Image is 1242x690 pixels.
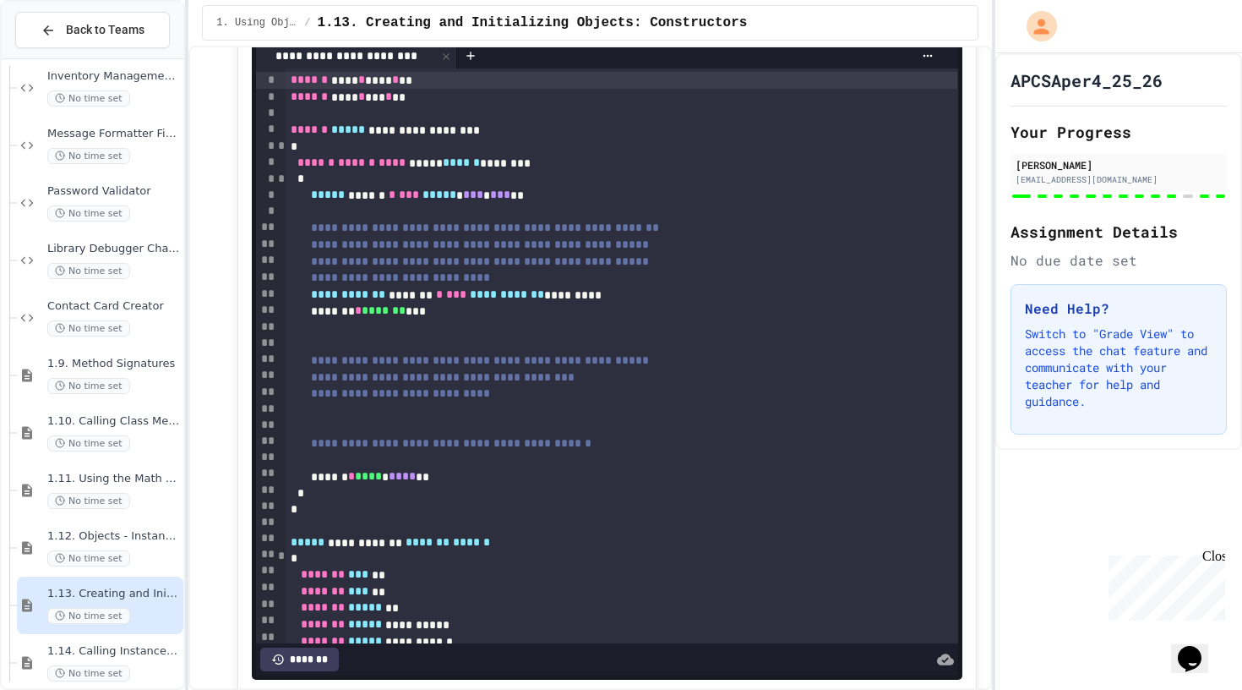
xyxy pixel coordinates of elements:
[47,69,180,84] span: Inventory Management System
[47,378,130,394] span: No time set
[47,127,180,141] span: Message Formatter Fixer
[1009,7,1061,46] div: My Account
[47,493,130,509] span: No time set
[47,90,130,107] span: No time set
[47,299,180,314] span: Contact Card Creator
[47,414,180,429] span: 1.10. Calling Class Methods
[47,435,130,452] span: No time set
[1016,157,1222,172] div: [PERSON_NAME]
[47,550,130,567] span: No time set
[47,608,130,624] span: No time set
[47,320,130,337] span: No time set
[1102,549,1225,621] iframe: chat widget
[47,242,180,256] span: Library Debugger Challenge
[47,665,130,682] span: No time set
[47,148,130,164] span: No time set
[1171,622,1225,673] iframe: chat widget
[1025,326,1212,410] p: Switch to "Grade View" to access the chat feature and communicate with your teacher for help and ...
[1010,220,1227,244] h2: Assignment Details
[47,472,180,486] span: 1.11. Using the Math Class
[47,205,130,222] span: No time set
[47,529,180,544] span: 1.12. Objects - Instances of Classes
[216,16,297,30] span: 1. Using Objects and Methods
[1010,250,1227,271] div: No due date set
[1025,298,1212,319] h3: Need Help?
[66,21,144,39] span: Back to Teams
[1010,68,1163,92] h1: APCSAper4_25_26
[15,12,170,48] button: Back to Teams
[47,644,180,659] span: 1.14. Calling Instance Methods
[304,16,310,30] span: /
[7,7,117,107] div: Chat with us now!Close
[47,263,130,279] span: No time set
[47,184,180,199] span: Password Validator
[47,357,180,371] span: 1.9. Method Signatures
[1016,173,1222,186] div: [EMAIL_ADDRESS][DOMAIN_NAME]
[47,587,180,601] span: 1.13. Creating and Initializing Objects: Constructors
[1010,120,1227,144] h2: Your Progress
[318,13,748,33] span: 1.13. Creating and Initializing Objects: Constructors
